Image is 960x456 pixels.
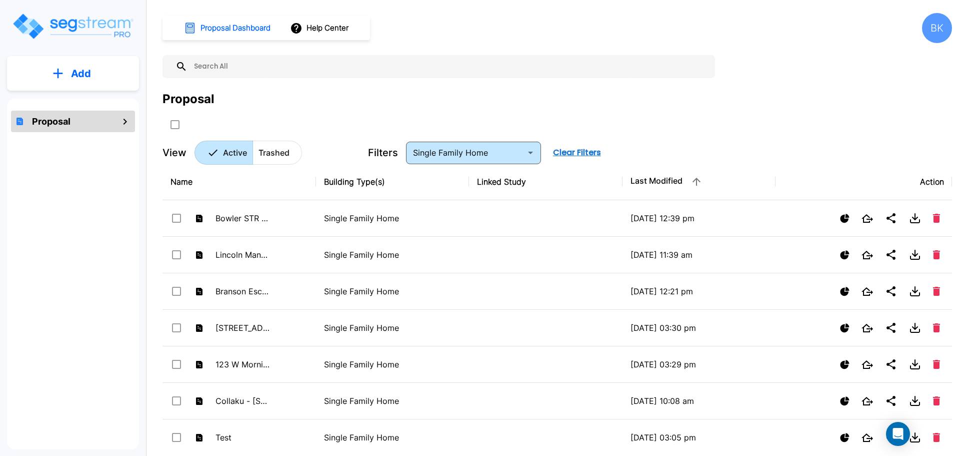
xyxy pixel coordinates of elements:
[409,146,508,160] input: Building Types
[258,147,289,159] p: Trashed
[288,19,352,38] button: Help Center
[881,427,901,447] button: Share
[194,141,253,165] button: Active
[881,318,901,338] button: Share
[469,164,622,200] th: Linked Study
[857,393,877,409] button: Open New Tab
[215,285,270,297] p: Branson Escapes - 799 [PERSON_NAME] the Diver Trl
[881,245,901,265] button: Share
[11,12,134,41] img: Logo
[881,354,901,374] button: Share
[324,285,461,297] p: Single Family Home
[215,249,270,261] p: Lincoln Management Group - [STREET_ADDRESS]
[630,212,768,224] p: [DATE] 12:39 pm
[905,354,925,374] button: Download
[836,319,853,337] button: Show Proposal Tiers
[215,395,270,407] p: Collaku - [STREET_ADDRESS][PERSON_NAME].
[836,356,853,373] button: Show Proposal Tiers
[187,55,710,78] input: Search All
[857,283,877,300] button: Open New Tab
[523,146,537,160] button: Open
[324,249,461,261] p: Single Family Home
[622,164,776,200] th: Last Modified
[857,320,877,336] button: Open New Tab
[630,249,768,261] p: [DATE] 11:39 am
[905,281,925,301] button: Download
[7,59,139,88] button: Add
[929,246,944,263] button: Delete
[929,210,944,227] button: Delete
[836,392,853,410] button: Show Proposal Tiers
[857,429,877,446] button: Open New Tab
[905,427,925,447] button: Download
[316,164,469,200] th: Building Type(s)
[215,431,270,443] p: Test
[324,431,461,443] p: Single Family Home
[162,145,186,160] p: View
[170,176,308,188] div: Name
[324,358,461,370] p: Single Family Home
[836,283,853,300] button: Show Proposal Tiers
[775,164,952,200] th: Action
[630,322,768,334] p: [DATE] 03:30 pm
[215,322,270,334] p: [STREET_ADDRESS]
[881,281,901,301] button: Share
[200,23,270,34] h1: Proposal Dashboard
[881,208,901,228] button: Share
[857,356,877,373] button: Open New Tab
[324,395,461,407] p: Single Family Home
[929,283,944,300] button: Delete
[857,210,877,227] button: Open New Tab
[905,208,925,228] button: Download
[549,143,605,163] button: Clear Filters
[857,247,877,263] button: Open New Tab
[71,66,91,81] p: Add
[929,356,944,373] button: Delete
[630,395,768,407] p: [DATE] 10:08 am
[630,431,768,443] p: [DATE] 03:05 pm
[194,141,302,165] div: Platform
[836,210,853,227] button: Show Proposal Tiers
[162,90,214,108] div: Proposal
[905,391,925,411] button: Download
[905,318,925,338] button: Download
[836,246,853,264] button: Show Proposal Tiers
[324,322,461,334] p: Single Family Home
[324,212,461,224] p: Single Family Home
[836,429,853,446] button: Show Proposal Tiers
[165,115,185,135] button: SelectAll
[630,285,768,297] p: [DATE] 12:21 pm
[32,115,70,128] h1: Proposal
[180,18,276,39] button: Proposal Dashboard
[922,13,952,43] div: BK
[881,391,901,411] button: Share
[929,319,944,336] button: Delete
[929,392,944,409] button: Delete
[368,145,398,160] p: Filters
[252,141,302,165] button: Trashed
[215,212,270,224] p: Bowler STR Destin, [GEOGRAPHIC_DATA] 2025 4481 Luke
[215,358,270,370] p: 123 W Morning Glory
[886,422,910,446] div: Open Intercom Messenger
[905,245,925,265] button: Download
[929,429,944,446] button: Delete
[630,358,768,370] p: [DATE] 03:29 pm
[223,147,247,159] p: Active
